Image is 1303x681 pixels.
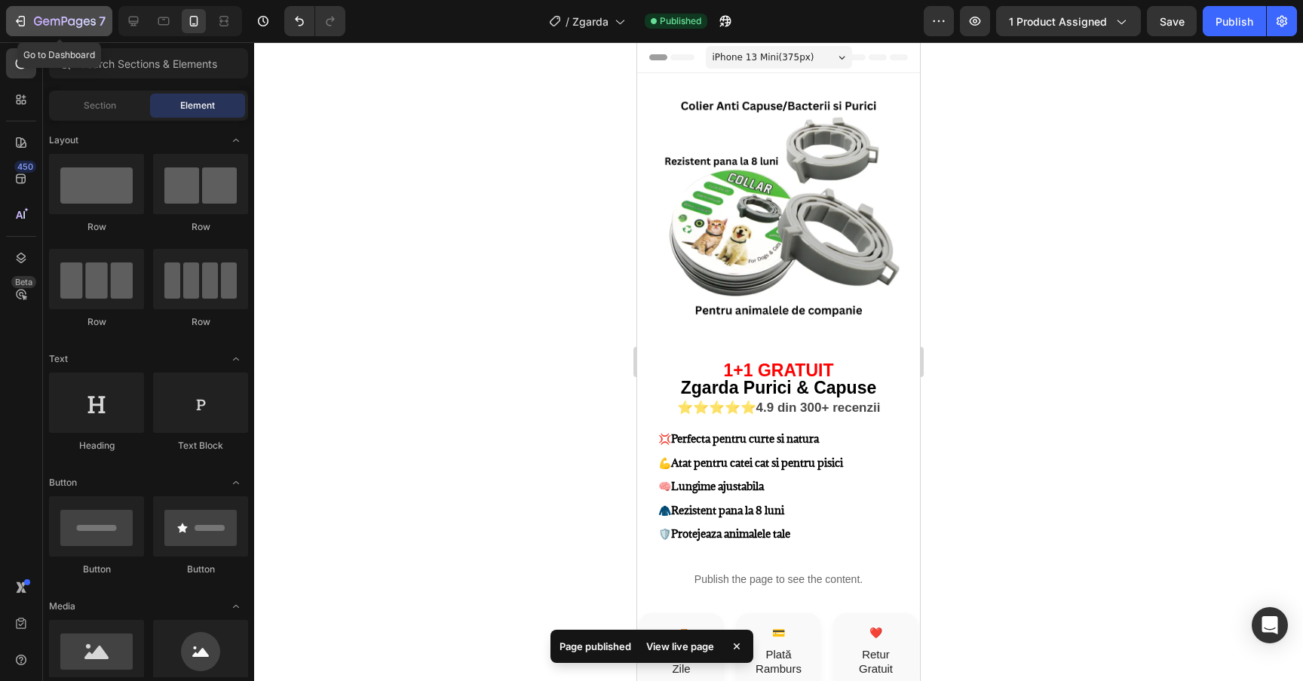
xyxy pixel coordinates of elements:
[560,639,631,654] p: Page published
[153,220,248,234] div: Row
[14,161,36,173] div: 450
[1203,6,1266,36] button: Publish
[996,6,1141,36] button: 1 product assigned
[566,14,569,29] span: /
[49,48,248,78] input: Search Sections & Elements
[224,594,248,618] span: Toggle open
[572,14,609,29] span: Zgarda
[284,6,345,36] div: Undo/Redo
[1252,607,1288,643] div: Open Intercom Messenger
[1147,6,1197,36] button: Save
[224,128,248,152] span: Toggle open
[49,439,144,452] div: Heading
[49,476,77,489] span: Button
[49,220,144,234] div: Row
[1216,14,1253,29] div: Publish
[637,636,723,657] div: View live page
[637,42,920,681] iframe: Design area
[153,315,248,329] div: Row
[49,133,78,147] span: Layout
[224,471,248,495] span: Toggle open
[6,6,112,36] button: 7
[99,12,106,30] p: 7
[660,14,701,28] span: Published
[1009,14,1107,29] span: 1 product assigned
[49,352,68,366] span: Text
[153,439,248,452] div: Text Block
[11,276,36,288] div: Beta
[153,563,248,576] div: Button
[180,99,215,112] span: Element
[1160,15,1185,28] span: Save
[224,347,248,371] span: Toggle open
[84,99,116,112] span: Section
[49,315,144,329] div: Row
[49,563,144,576] div: Button
[49,600,75,613] span: Media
